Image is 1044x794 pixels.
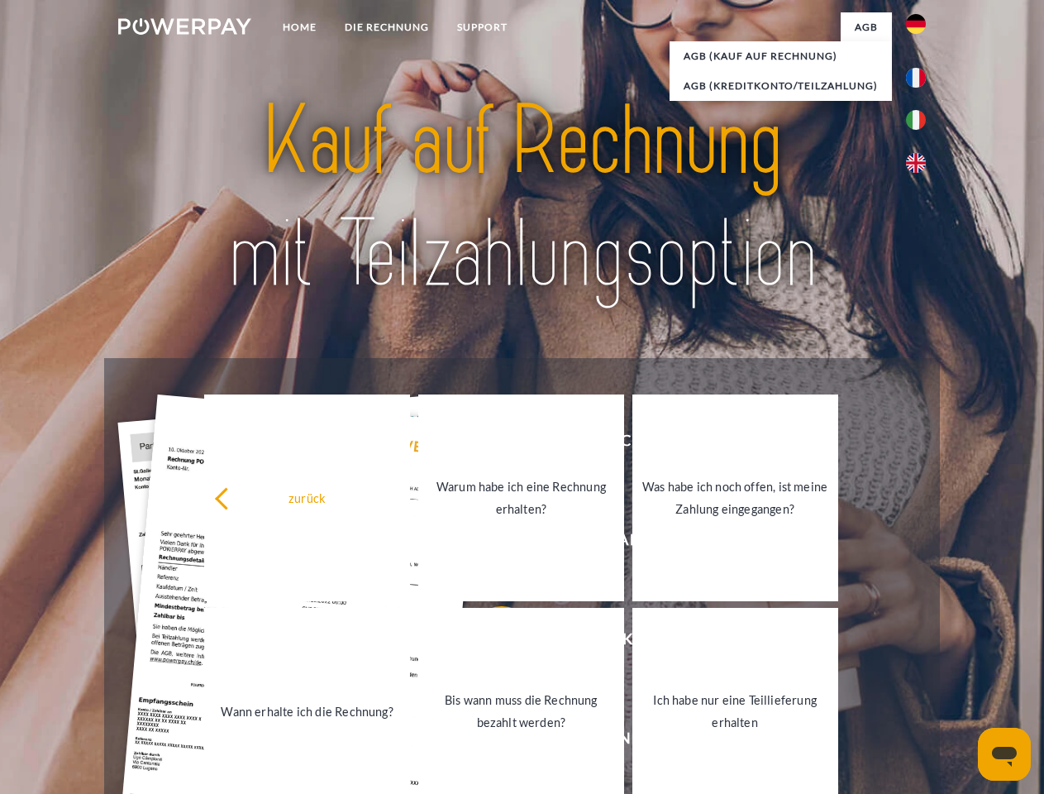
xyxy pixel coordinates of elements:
div: Warum habe ich eine Rechnung erhalten? [428,476,614,520]
a: AGB (Kreditkonto/Teilzahlung) [670,71,892,101]
img: it [906,110,926,130]
div: zurück [214,486,400,509]
iframe: Schaltfläche zum Öffnen des Messaging-Fensters [978,728,1031,781]
a: agb [841,12,892,42]
img: logo-powerpay-white.svg [118,18,251,35]
img: de [906,14,926,34]
div: Was habe ich noch offen, ist meine Zahlung eingegangen? [642,476,828,520]
a: SUPPORT [443,12,522,42]
img: fr [906,68,926,88]
a: Was habe ich noch offen, ist meine Zahlung eingegangen? [632,395,838,601]
img: title-powerpay_de.svg [158,79,886,317]
div: Ich habe nur eine Teillieferung erhalten [642,689,828,734]
a: AGB (Kauf auf Rechnung) [670,41,892,71]
div: Wann erhalte ich die Rechnung? [214,700,400,722]
a: DIE RECHNUNG [331,12,443,42]
div: Bis wann muss die Rechnung bezahlt werden? [428,689,614,734]
img: en [906,153,926,173]
a: Home [269,12,331,42]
